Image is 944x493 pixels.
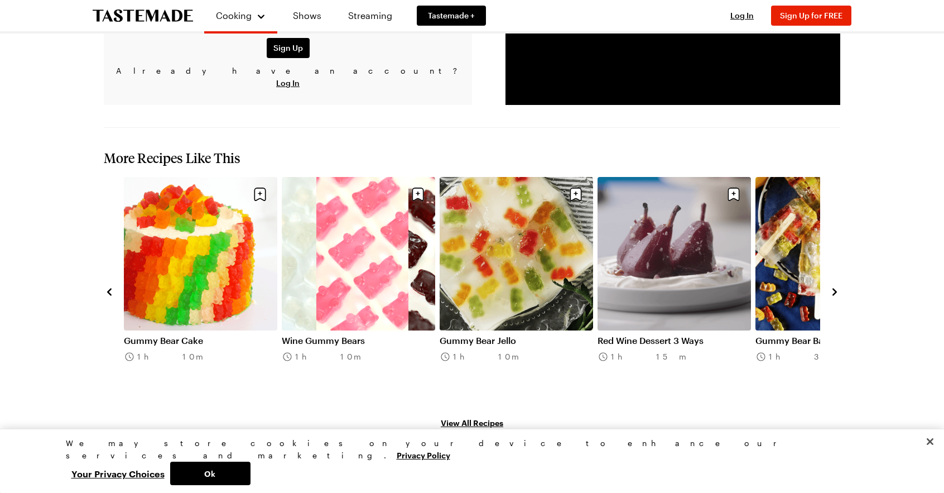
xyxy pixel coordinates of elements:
a: Gummy Bear Jello [440,335,593,346]
button: Ok [170,462,251,485]
span: Tastemade + [428,10,475,21]
button: Log In [276,78,300,89]
a: Gummy Bear Cake [124,335,277,346]
a: Wine Gummy Bears [282,335,435,346]
span: Cooking [216,10,252,21]
p: Already have an account? [113,65,463,89]
a: Red Wine Dessert 3 Ways [598,335,751,346]
button: Save recipe [249,184,271,205]
div: 3 / 8 [124,177,282,405]
span: Sign Up [273,42,303,54]
a: View All Recipes [104,417,840,429]
div: Privacy [66,437,869,485]
button: Sign Up [267,38,310,58]
div: 5 / 8 [440,177,598,405]
button: Your Privacy Choices [66,462,170,485]
span: Sign Up for FREE [780,11,842,20]
span: Log In [730,11,754,20]
button: navigate to next item [829,285,840,298]
button: Save recipe [723,184,744,205]
div: 7 / 8 [755,177,913,405]
h2: More Recipes Like This [104,150,840,166]
a: To Tastemade Home Page [93,9,193,22]
div: 4 / 8 [282,177,440,405]
button: Cooking [215,4,266,27]
a: Tastemade + [417,6,486,26]
a: More information about your privacy, opens in a new tab [397,449,450,460]
button: Save recipe [407,184,428,205]
button: Close [918,429,942,454]
button: Log In [720,10,764,21]
div: 6 / 8 [598,177,755,405]
a: Gummy Bear Bars [755,335,909,346]
button: navigate to previous item [104,285,115,298]
div: We may store cookies on your device to enhance our services and marketing. [66,437,869,462]
button: Sign Up for FREE [771,6,851,26]
button: Save recipe [565,184,586,205]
